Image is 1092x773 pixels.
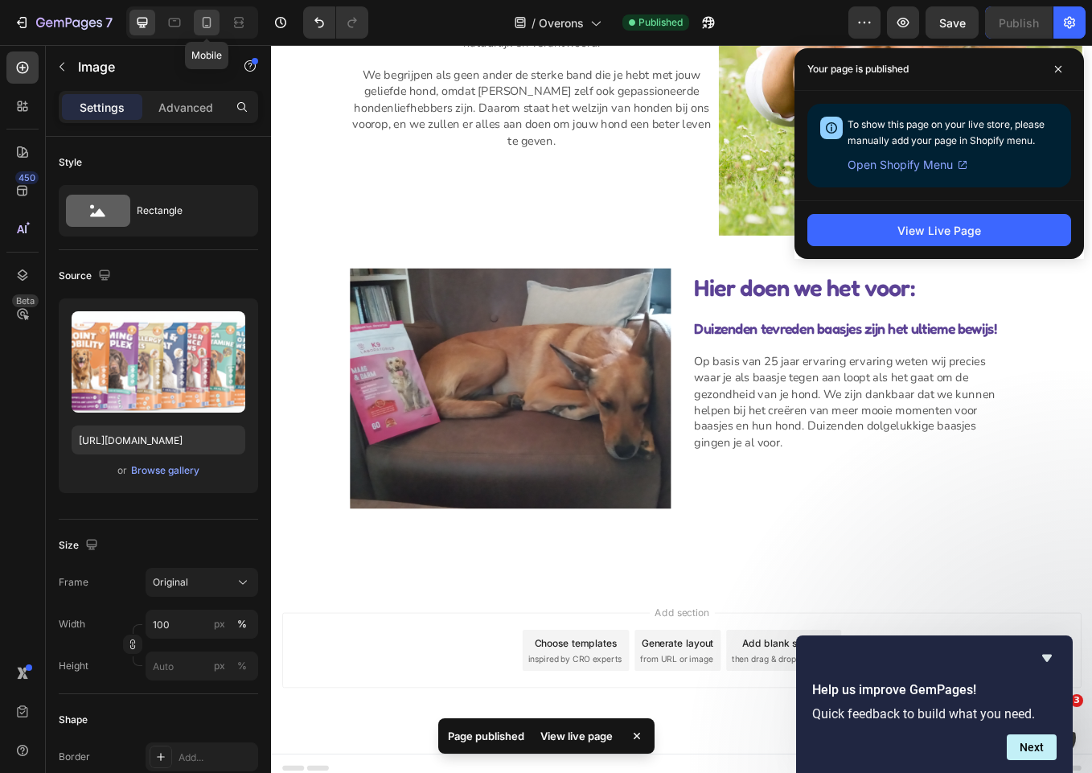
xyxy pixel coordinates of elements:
[210,656,229,676] button: %
[445,658,521,675] span: Add section
[15,171,39,184] div: 450
[433,714,519,729] span: from URL or image
[131,463,199,478] div: Browse gallery
[1007,734,1057,760] button: Next question
[1070,694,1083,707] span: 3
[1037,648,1057,668] button: Hide survey
[105,13,113,32] p: 7
[939,16,966,30] span: Save
[59,155,82,170] div: Style
[807,61,909,77] p: Your page is published
[303,6,368,39] div: Undo/Redo
[237,659,247,673] div: %
[539,14,584,31] span: Overons
[497,321,871,347] p: Duizenden tevreden baasjes zijn het ultieme bewijs!
[848,118,1045,146] span: To show this page on your live store, please manually add your page in Shopify menu.
[497,264,871,305] p: Hier doen we het voor:
[153,575,188,590] span: Original
[302,714,412,729] span: inspired by CRO experts
[807,214,1071,246] button: View Live Page
[532,14,536,31] span: /
[448,728,524,744] p: Page published
[59,575,88,590] label: Frame
[541,714,661,729] span: then drag & drop elements
[553,694,651,711] div: Add blank section
[531,725,622,747] div: View live page
[926,6,979,39] button: Save
[146,610,258,639] input: px%
[497,362,871,477] p: Op basis van 25 jaar ervaring ervaring weten wij precies waar je als baasje tegen aan loopt als h...
[271,45,1092,773] iframe: Design area
[146,652,258,680] input: px%
[59,713,88,727] div: Shape
[214,617,225,631] div: px
[59,659,88,673] label: Height
[848,155,953,175] span: Open Shopify Menu
[812,706,1057,722] p: Quick feedback to build what you need.
[232,656,252,676] button: px
[6,6,120,39] button: 7
[812,648,1057,760] div: Help us improve GemPages!
[897,222,981,239] div: View Live Page
[117,461,127,480] span: or
[310,694,407,711] div: Choose templates
[80,99,125,116] p: Settings
[158,99,213,116] p: Advanced
[78,57,215,76] p: Image
[137,192,235,229] div: Rectangle
[237,617,247,631] div: %
[72,311,245,413] img: preview-image
[638,15,683,30] span: Published
[214,659,225,673] div: px
[146,568,258,597] button: Original
[59,617,85,631] label: Width
[59,750,90,764] div: Border
[812,680,1057,700] h2: Help us improve GemPages!
[436,694,520,711] div: Generate layout
[59,535,101,557] div: Size
[232,615,252,634] button: px
[210,615,229,634] button: %
[179,750,254,765] div: Add...
[12,294,39,307] div: Beta
[72,426,245,454] input: https://example.com/image.jpg
[59,265,114,287] div: Source
[130,463,200,479] button: Browse gallery
[985,6,1053,39] button: Publish
[999,14,1039,31] div: Publish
